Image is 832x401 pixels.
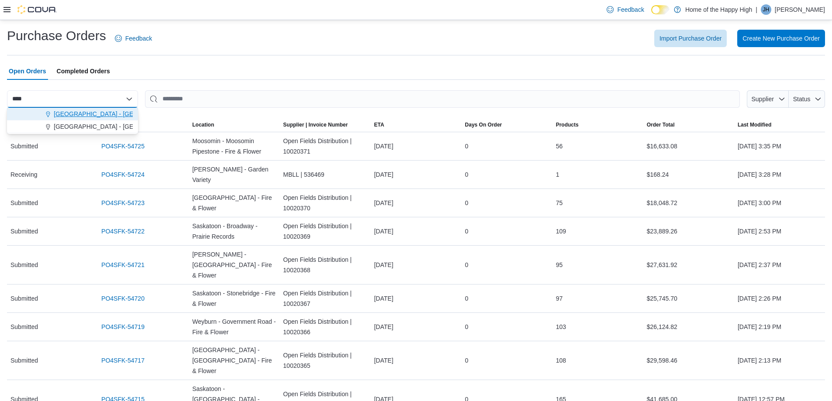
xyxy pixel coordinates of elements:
[659,34,722,43] span: Import Purchase Order
[738,121,771,128] span: Last Modified
[10,355,38,366] span: Submitted
[370,352,461,369] div: [DATE]
[10,322,38,332] span: Submitted
[280,132,370,160] div: Open Fields Distribution | 10020371
[189,118,280,132] button: Location
[101,226,145,236] a: PO4SFK-54722
[192,192,276,213] span: [GEOGRAPHIC_DATA] - Fire & Flower
[734,166,825,183] div: [DATE] 3:28 PM
[125,34,152,43] span: Feedback
[10,169,37,180] span: Receiving
[756,4,757,15] p: |
[192,345,276,376] span: [GEOGRAPHIC_DATA] - [GEOGRAPHIC_DATA] - Fire & Flower
[734,256,825,274] div: [DATE] 2:37 PM
[734,118,825,132] button: Last Modified
[370,194,461,212] div: [DATE]
[280,217,370,245] div: Open Fields Distribution | 10020369
[734,223,825,240] div: [DATE] 2:53 PM
[761,4,771,15] div: Joshua Hunt
[685,4,752,15] p: Home of the Happy High
[651,14,652,15] span: Dark Mode
[192,249,276,281] span: [PERSON_NAME] - [GEOGRAPHIC_DATA] - Fire & Flower
[192,121,214,128] div: Location
[556,121,579,128] span: Products
[643,256,734,274] div: $27,631.92
[192,288,276,309] span: Saskatoon - Stonebridge - Fire & Flower
[552,118,643,132] button: Products
[734,137,825,155] div: [DATE] 3:35 PM
[465,322,469,332] span: 0
[17,5,57,14] img: Cova
[556,355,566,366] span: 108
[643,137,734,155] div: $16,633.08
[283,121,348,128] span: Supplier | Invoice Number
[752,96,774,103] span: Supplier
[192,164,276,185] span: [PERSON_NAME] - Garden Variety
[145,90,740,108] input: This is a search bar. After typing your query, hit enter to filter the results lower in the page.
[101,293,145,304] a: PO4SFK-54720
[643,290,734,307] div: $25,745.70
[370,290,461,307] div: [DATE]
[9,62,46,80] span: Open Orders
[101,322,145,332] a: PO4SFK-54719
[280,313,370,341] div: Open Fields Distribution | 10020366
[556,260,563,270] span: 95
[763,4,770,15] span: JH
[98,118,189,132] button: PO #
[647,121,675,128] span: Order Total
[280,346,370,374] div: Open Fields Distribution | 10020365
[556,169,559,180] span: 1
[280,189,370,217] div: Open Fields Distribution | 10020370
[10,198,38,208] span: Submitted
[111,30,155,47] a: Feedback
[10,293,38,304] span: Submitted
[734,318,825,336] div: [DATE] 2:19 PM
[370,118,461,132] button: ETA
[737,30,825,47] button: Create New Purchase Order
[643,194,734,212] div: $18,048.72
[10,260,38,270] span: Submitted
[101,198,145,208] a: PO4SFK-54723
[57,62,110,80] span: Completed Orders
[10,226,38,236] span: Submitted
[192,221,276,242] span: Saskatoon - Broadway - Prairie Records
[370,137,461,155] div: [DATE]
[734,194,825,212] div: [DATE] 3:00 PM
[465,169,469,180] span: 0
[556,322,566,332] span: 103
[280,118,370,132] button: Supplier | Invoice Number
[643,318,734,336] div: $26,124.82
[280,251,370,279] div: Open Fields Distribution | 10020368
[556,226,566,236] span: 109
[465,260,469,270] span: 0
[793,96,811,103] span: Status
[747,90,789,108] button: Supplier
[192,316,276,337] span: Weyburn - Government Road - Fire & Flower
[126,96,133,103] button: Close list of options
[654,30,727,47] button: Import Purchase Order
[374,121,384,128] span: ETA
[556,198,563,208] span: 75
[7,108,138,120] button: [GEOGRAPHIC_DATA] - [GEOGRAPHIC_DATA] - Fire & Flower
[742,34,820,43] span: Create New Purchase Order
[643,352,734,369] div: $29,598.46
[465,355,469,366] span: 0
[7,27,106,45] h1: Purchase Orders
[465,141,469,151] span: 0
[7,120,138,133] button: [GEOGRAPHIC_DATA] - [GEOGRAPHIC_DATA] - Fire & Flower
[280,284,370,312] div: Open Fields Distribution | 10020367
[101,169,145,180] a: PO4SFK-54724
[370,166,461,183] div: [DATE]
[734,352,825,369] div: [DATE] 2:13 PM
[10,141,38,151] span: Submitted
[775,4,825,15] p: [PERSON_NAME]
[465,226,469,236] span: 0
[370,223,461,240] div: [DATE]
[101,260,145,270] a: PO4SFK-54721
[280,166,370,183] div: MBLL | 536469
[54,110,228,118] span: [GEOGRAPHIC_DATA] - [GEOGRAPHIC_DATA] - Fire & Flower
[465,121,502,128] span: Days On Order
[465,293,469,304] span: 0
[617,5,644,14] span: Feedback
[101,141,145,151] a: PO4SFK-54725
